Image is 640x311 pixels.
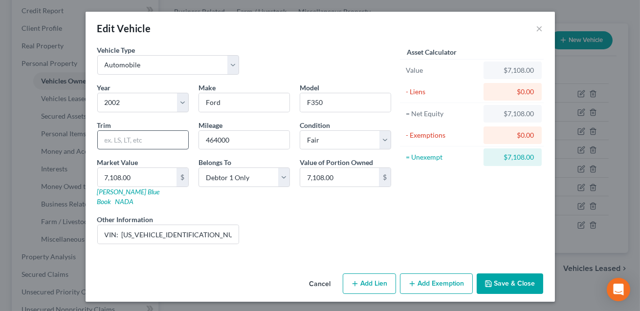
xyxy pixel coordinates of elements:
[491,65,534,75] div: $7,108.00
[199,93,289,112] input: ex. Nissan
[97,120,111,130] label: Trim
[97,187,160,206] a: [PERSON_NAME] Blue Book
[97,157,138,167] label: Market Value
[302,274,339,294] button: Cancel
[343,273,396,294] button: Add Lien
[491,152,534,162] div: $7,108.00
[406,87,480,97] div: - Liens
[97,214,154,225] label: Other Information
[536,22,543,34] button: ×
[98,168,177,187] input: 0.00
[300,168,379,187] input: 0.00
[199,158,231,166] span: Belongs To
[406,130,480,140] div: - Exemptions
[477,273,543,294] button: Save & Close
[491,109,534,119] div: $7,108.00
[379,168,391,187] div: $
[199,120,222,130] label: Mileage
[491,87,534,97] div: $0.00
[300,157,373,167] label: Value of Portion Owned
[406,152,480,162] div: = Unexempt
[97,21,151,35] div: Edit Vehicle
[199,131,289,149] input: --
[177,168,188,187] div: $
[97,45,135,55] label: Vehicle Type
[300,93,391,112] input: ex. Altima
[98,225,239,244] input: (optional)
[98,131,188,149] input: ex. LS, LT, etc
[491,130,534,140] div: $0.00
[115,197,134,206] a: NADA
[607,278,630,301] div: Open Intercom Messenger
[400,273,473,294] button: Add Exemption
[406,109,480,119] div: = Net Equity
[300,120,330,130] label: Condition
[407,47,457,57] label: Asset Calculator
[199,83,216,92] span: Make
[97,83,111,93] label: Year
[406,65,480,75] div: Value
[300,83,319,93] label: Model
